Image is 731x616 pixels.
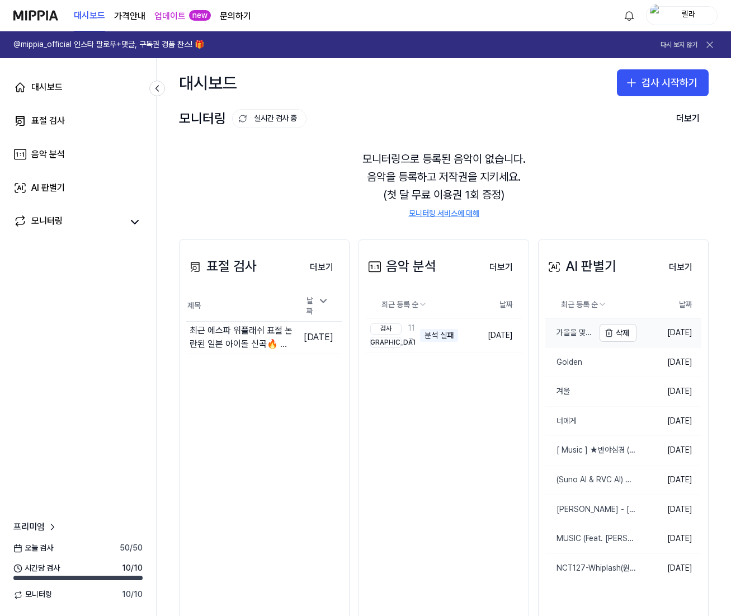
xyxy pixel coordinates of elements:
[31,181,65,195] div: AI 판별기
[370,337,415,348] div: 7
[480,255,522,279] a: 더보기
[293,321,342,353] td: [DATE]
[545,327,594,338] div: 가을을 맞을 자격 🍂 ｜ [PERSON_NAME] AI MUSIC
[301,256,342,279] button: 더보기
[545,563,636,574] div: NCT127-Whiplash(원곡:aespa) #aicover
[545,256,616,277] div: AI 판별기
[545,436,636,465] a: [ Music ] ★반야심경 (Heart [DEMOGRAPHIC_DATA], [DEMOGRAPHIC_DATA])★ by Gomdan #aim
[13,543,53,554] span: 오늘 검사
[189,10,211,21] div: new
[545,524,636,553] a: MUSIC (Feat. [PERSON_NAME]) (MUSIC (Feat. [PERSON_NAME]))
[667,9,710,21] div: 릴라
[636,347,701,377] td: [DATE]
[636,553,701,582] td: [DATE]
[31,214,63,230] div: 모니터링
[7,107,149,134] a: 표절 검사
[660,255,701,279] a: 더보기
[636,291,701,318] th: 날짜
[636,436,701,465] td: [DATE]
[479,318,522,353] td: [DATE]
[120,543,143,554] span: 50 / 50
[545,416,577,427] div: 너에게
[420,329,458,342] div: 분석 실패
[545,386,570,397] div: 겨울
[409,208,479,219] a: 모니터링 서비스에 대해
[600,324,636,342] button: 삭제
[220,10,251,23] a: 문의하기
[179,137,709,233] div: 모니터링으로 등록된 음악이 없습니다. 음악을 등록하고 저작권을 지키세요. (첫 달 무료 이용권 1회 증정)
[636,406,701,436] td: [DATE]
[366,318,479,352] a: 검사11[DEMOGRAPHIC_DATA]7분석 실패
[545,495,636,524] a: [PERSON_NAME] - [PERSON_NAME] (恋)┃Ai cover
[545,348,636,377] a: Golden
[7,141,149,168] a: 음악 분석
[622,9,636,22] img: 알림
[617,69,709,96] button: 검사 시작하기
[13,520,58,534] a: 프리미엄
[545,407,636,436] a: 너에게
[190,324,293,351] div: 최근 에스파 위플래쉬 표절 논란된 일본 아이돌 신곡🔥 ｜ M!LK - イイじゃん(이이쟝)
[31,81,63,94] div: 대시보드
[545,465,636,495] a: (Suno AI & RVC AI) 핑크자크 - 유화물감 ([PERSON_NAME], 아이유 AI Cover)
[636,465,701,495] td: [DATE]
[545,357,582,368] div: Golden
[232,109,306,128] button: 실시간 검사 중
[646,6,718,25] button: profile릴라
[179,108,306,129] div: 모니터링
[370,323,415,334] div: 11
[186,256,257,277] div: 표절 검사
[650,4,663,27] img: profile
[660,256,701,279] button: 더보기
[122,589,143,600] span: 10 / 10
[545,554,636,583] a: NCT127-Whiplash(원곡:aespa) #aicover
[7,74,149,101] a: 대시보드
[114,10,145,23] button: 가격안내
[154,10,186,23] a: 업데이트
[661,40,697,50] button: 다시 보지 않기
[636,377,701,407] td: [DATE]
[13,214,122,230] a: 모니터링
[122,563,143,574] span: 10 / 10
[545,445,636,456] div: [ Music ] ★반야심경 (Heart [DEMOGRAPHIC_DATA], [DEMOGRAPHIC_DATA])★ by Gomdan #aim
[13,39,204,50] h1: @mippia_official 인스타 팔로우+댓글, 구독권 경품 찬스! 🎁
[74,1,105,31] a: 대시보드
[7,175,149,201] a: AI 판별기
[186,291,293,322] th: 제목
[366,256,436,277] div: 음악 분석
[13,520,45,534] span: 프리미엄
[479,291,522,318] th: 날짜
[301,255,342,279] a: 더보기
[179,69,237,96] div: 대시보드
[370,337,402,348] div: [DEMOGRAPHIC_DATA]
[545,504,636,515] div: [PERSON_NAME] - [PERSON_NAME] (恋)┃Ai cover
[545,377,636,406] a: 겨울
[636,524,701,554] td: [DATE]
[370,323,402,335] div: 검사
[545,474,636,486] div: (Suno AI & RVC AI) 핑크자크 - 유화물감 ([PERSON_NAME], 아이유 AI Cover)
[545,318,594,347] a: 가을을 맞을 자격 🍂 ｜ [PERSON_NAME] AI MUSIC
[636,318,701,348] td: [DATE]
[302,292,333,321] div: 날짜
[667,107,709,130] button: 더보기
[31,148,65,161] div: 음악 분석
[545,533,636,544] div: MUSIC (Feat. [PERSON_NAME]) (MUSIC (Feat. [PERSON_NAME]))
[480,256,522,279] button: 더보기
[636,495,701,524] td: [DATE]
[13,589,52,600] span: 모니터링
[13,563,60,574] span: 시간당 검사
[31,114,65,128] div: 표절 검사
